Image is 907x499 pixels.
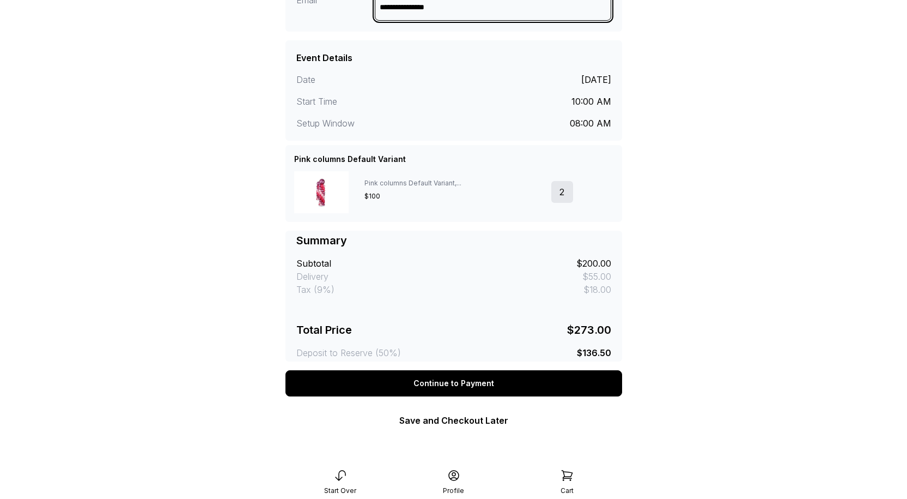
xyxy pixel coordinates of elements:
[576,257,611,270] div: $200.00
[296,257,331,270] div: Subtotal
[296,233,347,248] div: Summary
[581,73,611,86] div: [DATE]
[582,270,611,283] div: $55.00
[364,179,542,188] div: Pink columns Default Variant, ...
[571,95,611,108] div: 10:00 AM
[296,95,454,108] div: Start Time
[296,73,454,86] div: Date
[364,192,542,201] div: $100
[399,415,508,426] a: Save and Checkout Later
[583,283,611,296] div: $18.00
[294,154,406,165] div: Pink columns Default Variant
[324,486,356,495] div: Start Over
[296,117,454,130] div: Setup Window
[296,346,401,359] div: Deposit to Reserve (50%)
[294,171,349,213] img: Design with add-ons
[567,322,611,338] div: $273.00
[296,283,334,296] div: Tax (9%)
[551,181,573,203] div: 2
[296,51,352,64] div: Event Details
[443,486,464,495] div: Profile
[296,270,328,283] div: Delivery
[577,346,611,359] div: $136.50
[561,486,574,495] div: Cart
[296,322,352,338] div: Total Price
[285,370,622,396] div: Continue to Payment
[570,117,611,130] div: 08:00 AM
